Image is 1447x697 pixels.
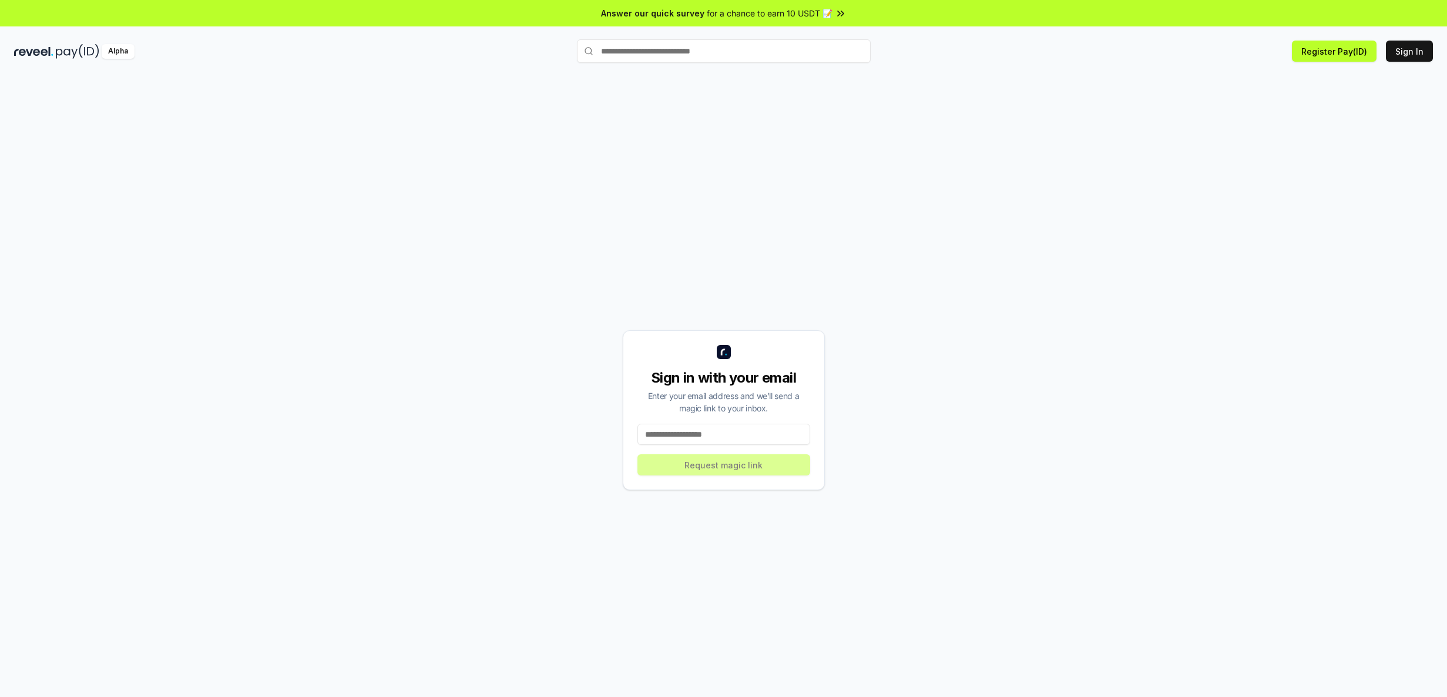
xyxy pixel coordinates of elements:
img: logo_small [717,345,731,359]
button: Sign In [1386,41,1433,62]
button: Register Pay(ID) [1292,41,1377,62]
img: reveel_dark [14,44,53,59]
div: Alpha [102,44,135,59]
span: for a chance to earn 10 USDT 📝 [707,7,832,19]
div: Sign in with your email [637,368,810,387]
img: pay_id [56,44,99,59]
div: Enter your email address and we’ll send a magic link to your inbox. [637,390,810,414]
span: Answer our quick survey [601,7,704,19]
